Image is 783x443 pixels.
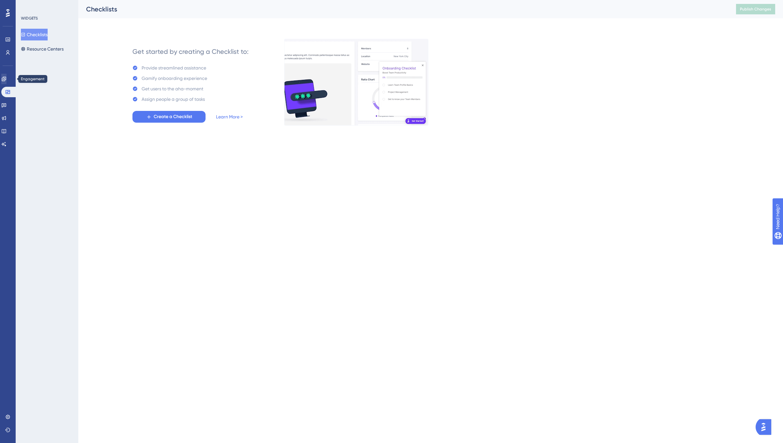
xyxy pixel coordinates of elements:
div: Checklists [86,5,720,14]
img: e28e67207451d1beac2d0b01ddd05b56.gif [284,39,428,126]
div: Assign people a group of tasks [142,95,205,103]
span: Need Help? [15,2,41,9]
a: Learn More > [216,113,243,121]
span: Create a Checklist [154,113,192,121]
iframe: UserGuiding AI Assistant Launcher [756,417,775,437]
div: Provide streamlined assistance [142,64,206,72]
button: Create a Checklist [132,111,206,123]
span: Publish Changes [740,7,771,12]
button: Publish Changes [736,4,775,14]
button: Checklists [21,29,48,40]
div: Gamify onboarding experience [142,74,207,82]
div: Get users to the aha-moment [142,85,203,93]
div: WIDGETS [21,16,38,21]
div: Get started by creating a Checklist to: [132,47,249,56]
button: Resource Centers [21,43,64,55]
